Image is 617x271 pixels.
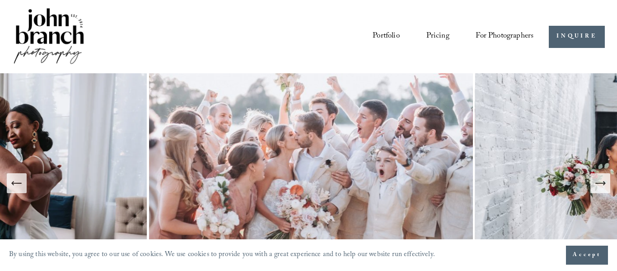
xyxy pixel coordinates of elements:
[549,26,604,48] a: INQUIRE
[590,173,610,193] button: Next Slide
[7,173,27,193] button: Previous Slide
[476,29,533,44] span: For Photographers
[476,29,533,45] a: folder dropdown
[426,29,449,45] a: Pricing
[566,246,608,265] button: Accept
[12,6,85,67] img: John Branch IV Photography
[9,248,435,262] p: By using this website, you agree to our use of cookies. We use cookies to provide you with a grea...
[573,251,601,260] span: Accept
[373,29,400,45] a: Portfolio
